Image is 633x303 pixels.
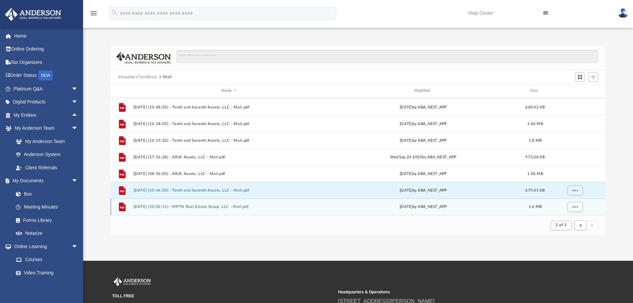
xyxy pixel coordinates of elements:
[9,253,85,266] a: Courses
[5,174,85,188] a: My Documentsarrow_drop_down
[133,138,325,143] button: [DATE] (16:15:32) - Tenth and Seventh Assets, LLC - Mail.pdf
[556,223,567,227] span: 2 of 2
[114,88,130,94] div: id
[71,240,85,253] span: arrow_drop_down
[9,266,81,279] a: Video Training
[133,155,325,159] button: [DATE] (17:16:28) - ARJK Assets, LLC - Mail.pdf
[133,122,325,126] button: [DATE] (12:18:05) - Tenth and Seventh Assets, LLC - Mail.pdf
[111,9,118,16] i: search
[327,88,519,94] div: Modified
[112,277,152,286] img: Anderson Advisors Platinum Portal
[527,122,543,125] span: 1.86 MB
[528,205,542,209] span: 1.6 MB
[328,154,519,160] div: Wed Sep 24 2025 by ABA_NEST_APP
[9,279,85,293] a: Resources
[5,69,88,82] a: Order StatusNEW
[9,161,85,174] a: Client Referrals
[5,240,85,253] a: Online Learningarrow_drop_down
[9,227,85,240] a: Notarize
[328,104,519,110] div: [DATE] by ABA_NEST_APP
[118,74,157,80] button: Viewable-ClientDocs
[328,171,519,177] div: [DATE] by ABA_NEST_APP
[5,56,88,69] a: Tax Organizers
[9,135,81,148] a: My Anderson Team
[618,8,628,18] img: User Pic
[71,108,85,122] span: arrow_drop_up
[90,9,98,17] i: menu
[111,98,606,215] div: grid
[133,205,325,209] button: [DATE] (10:02:11) - MPTN Real Estate Group, LLC - Mail.pdf
[528,138,542,142] span: 1.8 MB
[338,289,560,295] small: Headquarters & Operations
[551,88,598,94] div: id
[133,188,325,193] button: [DATE] (15:46:33) - Tenth and Seventh Assets, LLC - Mail.pdf
[328,204,519,210] div: by ABA_NEST_APP
[163,74,172,80] button: Mail
[5,82,88,95] a: Platinum Q&Aarrow_drop_down
[328,121,519,127] div: [DATE] by ABA_NEST_APP
[551,221,572,230] button: 2 of 2
[575,72,585,81] button: Switch to Grid View
[90,13,98,17] a: menu
[5,122,85,135] a: My Anderson Teamarrow_drop_down
[112,293,334,299] small: TOLL FREE
[71,174,85,188] span: arrow_drop_down
[525,105,545,109] span: 660.42 KB
[71,95,85,109] span: arrow_drop_down
[525,188,545,192] span: 679.01 KB
[5,43,88,56] a: Online Ordering
[133,172,325,176] button: [DATE] (08:56:03) - ARJK Assets, LLC - Mail.pdf
[567,202,582,212] button: More options
[38,71,53,80] div: NEW
[400,188,413,192] span: [DATE]
[9,214,81,227] a: Forms Library
[5,95,88,109] a: Digital Productsarrow_drop_down
[588,72,598,81] button: Add
[328,137,519,143] div: [DATE] by ABA_NEST_APP
[9,148,85,161] a: Anderson System
[567,185,582,195] button: More options
[522,88,548,94] div: Size
[527,172,543,175] span: 1.06 MB
[5,29,88,43] a: Home
[3,8,63,21] img: Anderson Advisors Platinum Portal
[525,155,545,159] span: 973.08 KB
[400,205,413,209] span: [DATE]
[133,88,324,94] div: Name
[133,105,325,109] button: [DATE] (15:48:35) - Tenth and Seventh Assets, LLC - Mail.pdf
[9,187,81,201] a: Box
[176,50,598,63] input: Search files and folders
[71,82,85,96] span: arrow_drop_down
[328,187,519,193] div: by ABA_NEST_APP
[9,201,85,214] a: Meeting Minutes
[71,122,85,135] span: arrow_drop_down
[5,108,88,122] a: My Entitiesarrow_drop_up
